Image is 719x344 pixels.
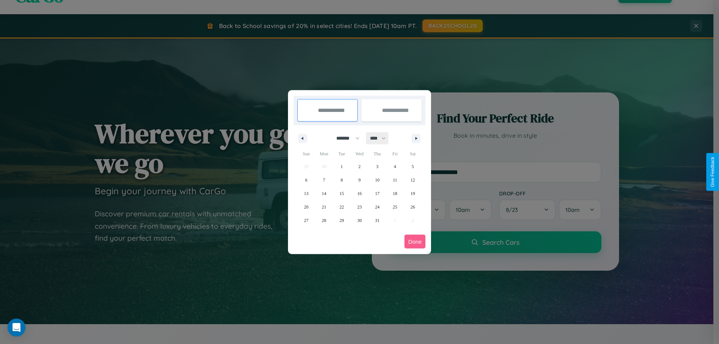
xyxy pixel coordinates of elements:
[351,148,368,160] span: Wed
[410,200,415,214] span: 26
[368,214,386,227] button: 31
[393,173,397,187] span: 11
[340,187,344,200] span: 15
[404,160,422,173] button: 5
[357,214,362,227] span: 30
[386,173,404,187] button: 11
[351,160,368,173] button: 2
[333,160,351,173] button: 1
[386,160,404,173] button: 4
[375,173,379,187] span: 10
[333,173,351,187] button: 8
[410,173,415,187] span: 12
[351,173,368,187] button: 9
[340,200,344,214] span: 22
[368,187,386,200] button: 17
[404,235,425,249] button: Done
[297,214,315,227] button: 27
[358,173,361,187] span: 9
[357,200,362,214] span: 23
[375,187,379,200] span: 17
[297,200,315,214] button: 20
[315,214,333,227] button: 28
[341,173,343,187] span: 8
[368,148,386,160] span: Thu
[304,214,309,227] span: 27
[357,187,362,200] span: 16
[333,214,351,227] button: 29
[7,319,25,337] div: Open Intercom Messenger
[394,160,396,173] span: 4
[297,187,315,200] button: 13
[340,214,344,227] span: 29
[375,200,379,214] span: 24
[410,187,415,200] span: 19
[351,187,368,200] button: 16
[368,173,386,187] button: 10
[322,200,326,214] span: 21
[333,187,351,200] button: 15
[297,173,315,187] button: 6
[375,214,379,227] span: 31
[368,200,386,214] button: 24
[386,148,404,160] span: Fri
[315,187,333,200] button: 14
[404,187,422,200] button: 19
[393,200,397,214] span: 25
[322,214,326,227] span: 28
[412,160,414,173] span: 5
[333,148,351,160] span: Tue
[404,200,422,214] button: 26
[315,173,333,187] button: 7
[404,148,422,160] span: Sat
[710,157,715,187] div: Give Feedback
[341,160,343,173] span: 1
[351,214,368,227] button: 30
[304,200,309,214] span: 20
[386,187,404,200] button: 18
[351,200,368,214] button: 23
[386,200,404,214] button: 25
[323,173,325,187] span: 7
[315,200,333,214] button: 21
[297,148,315,160] span: Sun
[322,187,326,200] span: 14
[304,187,309,200] span: 13
[393,187,397,200] span: 18
[404,173,422,187] button: 12
[368,160,386,173] button: 3
[358,160,361,173] span: 2
[376,160,378,173] span: 3
[305,173,307,187] span: 6
[333,200,351,214] button: 22
[315,148,333,160] span: Mon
